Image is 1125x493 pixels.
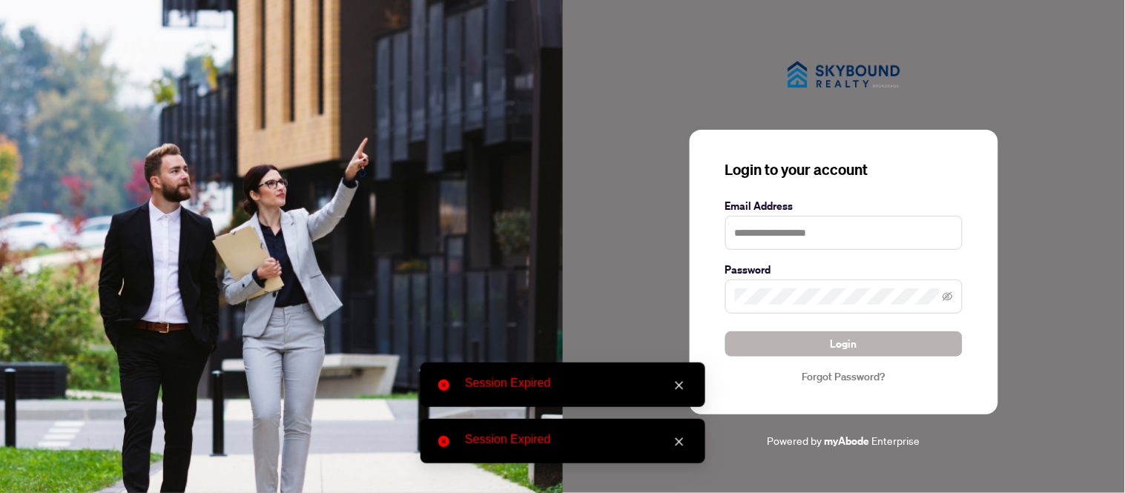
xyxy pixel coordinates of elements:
label: Password [725,262,963,278]
a: Close [671,434,687,450]
span: close-circle [438,436,449,447]
span: close-circle [438,380,449,391]
span: Login [831,332,857,356]
button: Open asap [1066,441,1110,486]
a: Close [671,377,687,394]
span: eye-invisible [943,291,953,302]
a: Forgot Password? [725,368,963,385]
span: Powered by [768,434,822,447]
a: myAbode [825,433,870,449]
div: Session Expired [465,431,687,449]
img: ma-logo [770,44,918,105]
div: Session Expired [465,374,687,392]
span: Enterprise [872,434,920,447]
span: close [674,437,684,447]
span: close [674,380,684,391]
button: Login [725,331,963,357]
h3: Login to your account [725,159,963,180]
label: Email Address [725,198,963,214]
